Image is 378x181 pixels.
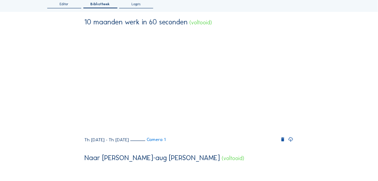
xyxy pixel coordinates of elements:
span: Editor [60,2,68,6]
div: Naar [PERSON_NAME]-aug [PERSON_NAME] [84,154,220,161]
span: Bibliotheek [91,2,110,6]
div: (voltooid) [190,20,212,25]
video: Your browser does not support the video tag. [84,29,294,133]
a: Camera 1 [131,137,166,142]
div: 10 maanden werk in 60 seconden [84,18,188,25]
span: Logo's [132,2,141,6]
div: Th [DATE] - Th [DATE] [84,137,129,142]
div: (voltooid) [222,156,245,161]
